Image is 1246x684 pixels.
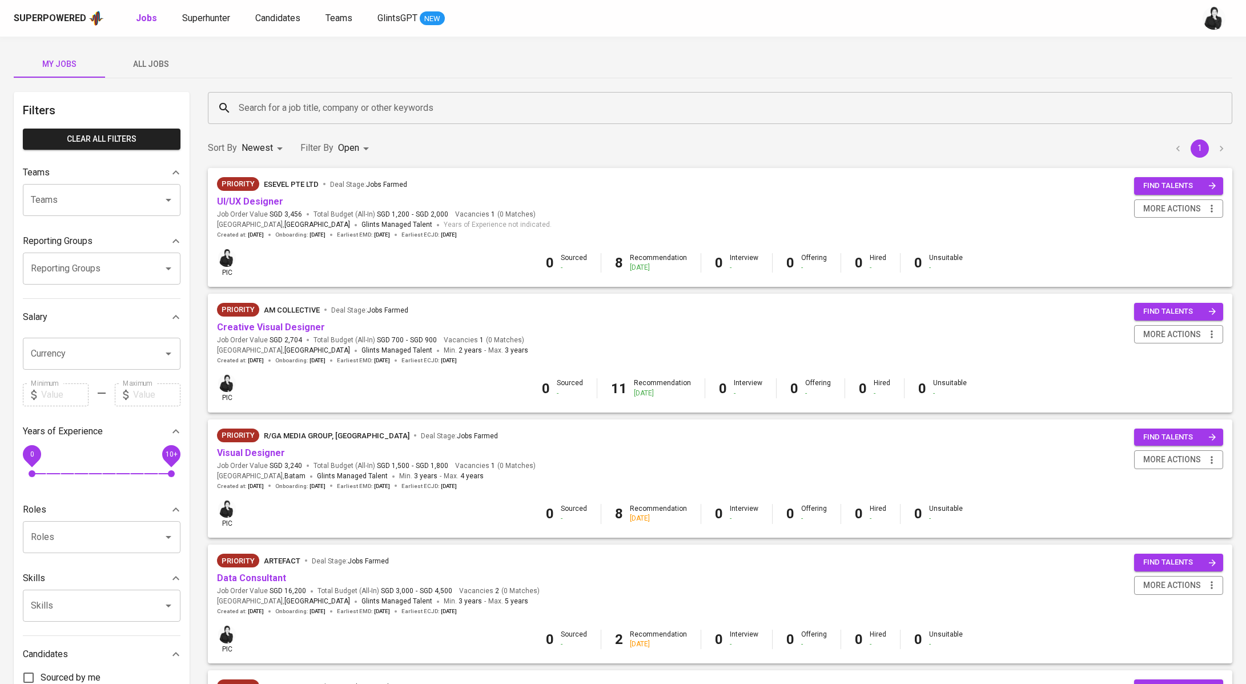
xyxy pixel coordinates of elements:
[630,253,687,273] div: Recommendation
[715,631,723,647] b: 0
[32,132,171,146] span: Clear All filters
[248,231,264,239] span: [DATE]
[217,248,237,278] div: pic
[270,210,302,219] span: SGD 3,456
[401,607,457,615] span: Earliest ECJD :
[459,346,482,354] span: 2 years
[136,11,159,26] a: Jobs
[217,303,259,317] div: New Job received from Demand Team
[160,346,176,362] button: Open
[337,482,390,490] span: Earliest EMD :
[401,231,457,239] span: Earliest ECJD :
[542,381,550,397] b: 0
[374,482,390,490] span: [DATE]
[23,498,180,521] div: Roles
[630,504,687,523] div: Recommendation
[933,389,967,398] div: -
[337,607,390,615] span: Earliest EMD :
[801,630,827,649] div: Offering
[1143,305,1216,318] span: find talents
[217,471,306,482] span: [GEOGRAPHIC_DATA] ,
[217,555,259,567] span: Priority
[420,13,445,25] span: NEW
[136,13,157,23] b: Jobs
[217,345,350,357] span: [GEOGRAPHIC_DATA] ,
[284,219,350,231] span: [GEOGRAPHIC_DATA]
[489,210,495,219] span: 1
[275,231,325,239] span: Onboarding :
[1143,202,1201,216] span: more actions
[217,482,264,490] span: Created at :
[484,345,486,357] span: -
[444,472,484,480] span: Max.
[217,554,259,567] div: New Job received from Demand Team
[505,597,528,605] span: 5 years
[855,255,863,271] b: 0
[284,345,350,357] span: [GEOGRAPHIC_DATA]
[505,346,528,354] span: 3 years
[801,253,827,273] div: Offering
[160,192,176,208] button: Open
[255,11,303,26] a: Candidates
[730,504,758,523] div: Interview
[1134,325,1223,344] button: more actions
[275,607,325,615] span: Onboarding :
[1134,576,1223,595] button: more actions
[248,607,264,615] span: [DATE]
[561,504,587,523] div: Sourced
[374,607,390,615] span: [DATE]
[325,13,352,23] span: Teams
[217,430,259,441] span: Priority
[730,253,758,273] div: Interview
[30,450,34,458] span: 0
[217,322,325,333] a: Creative Visual Designer
[23,234,93,248] p: Reporting Groups
[377,11,445,26] a: GlintsGPT NEW
[270,586,306,596] span: SGD 16,200
[730,263,758,273] div: -
[874,378,890,398] div: Hired
[23,643,180,666] div: Candidates
[160,261,176,277] button: Open
[460,472,484,480] span: 4 years
[313,210,448,219] span: Total Budget (All-In)
[870,514,886,523] div: -
[313,335,437,345] span: Total Budget (All-In)
[270,461,302,471] span: SGD 3,240
[23,420,180,443] div: Years of Experience
[377,13,417,23] span: GlintsGPT
[331,306,408,314] span: Deal Stage :
[459,597,482,605] span: 3 years
[182,13,230,23] span: Superhunter
[217,573,286,583] a: Data Consultant
[361,221,432,229] span: Glints Managed Talent
[870,630,886,649] div: Hired
[1134,429,1223,446] button: find talents
[440,471,441,482] span: -
[217,210,302,219] span: Job Order Value
[488,346,528,354] span: Max.
[401,357,457,365] span: Earliest ECJD :
[874,389,890,398] div: -
[317,472,388,480] span: Glints Managed Talent
[23,503,46,517] p: Roles
[217,196,283,207] a: UI/UX Designer
[457,432,498,440] span: Jobs Farmed
[217,177,259,191] div: New Job received from Demand Team
[1191,139,1209,158] button: page 1
[1134,199,1223,218] button: more actions
[284,596,350,607] span: [GEOGRAPHIC_DATA]
[801,514,827,523] div: -
[367,306,408,314] span: Jobs Farmed
[478,335,484,345] span: 1
[217,586,306,596] span: Job Order Value
[1143,431,1216,444] span: find talents
[264,557,300,565] span: Artefact
[455,461,536,471] span: Vacancies ( 0 Matches )
[310,607,325,615] span: [DATE]
[264,180,319,189] span: ESEVEL PTE LTD
[929,639,963,649] div: -
[929,253,963,273] div: Unsuitable
[1134,450,1223,469] button: more actions
[634,389,691,398] div: [DATE]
